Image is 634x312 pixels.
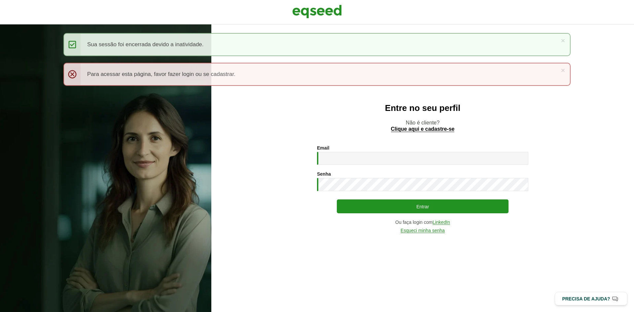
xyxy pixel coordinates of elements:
[561,37,565,44] a: ×
[401,228,445,233] a: Esqueci minha senha
[391,126,455,132] a: Clique aqui e cadastre-se
[317,146,329,150] label: Email
[292,3,342,20] img: EqSeed Logo
[317,172,331,176] label: Senha
[433,220,450,225] a: LinkedIn
[225,103,621,113] h2: Entre no seu perfil
[63,33,571,56] div: Sua sessão foi encerrada devido a inatividade.
[225,120,621,132] p: Não é cliente?
[561,67,565,74] a: ×
[337,199,509,213] button: Entrar
[63,63,571,86] div: Para acessar esta página, favor fazer login ou se cadastrar.
[317,220,528,225] div: Ou faça login com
